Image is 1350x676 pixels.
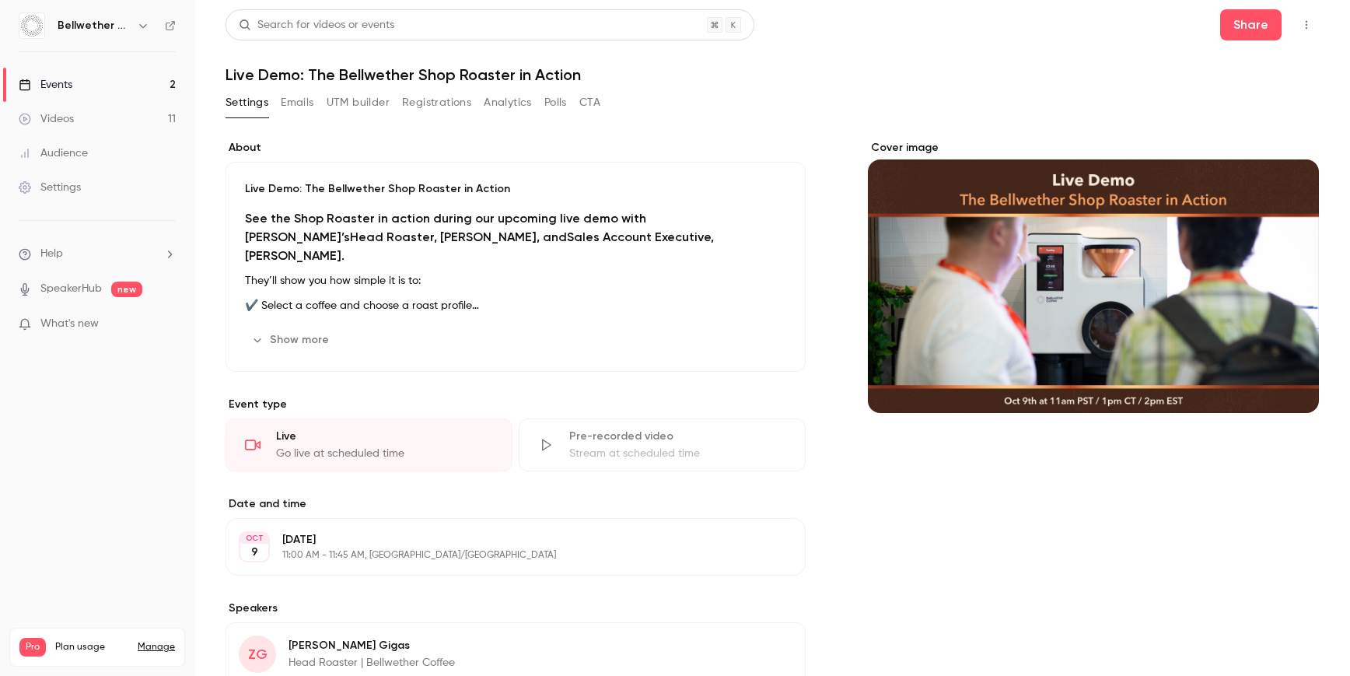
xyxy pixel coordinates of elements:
[245,296,786,315] p: ✔️ Select a coffee and choose a roast profile
[226,419,512,471] div: LiveGo live at scheduled time
[519,419,806,471] div: Pre-recorded videoStream at scheduled time
[281,90,313,115] button: Emails
[544,90,567,115] button: Polls
[1220,9,1282,40] button: Share
[240,533,268,544] div: OCT
[282,549,723,562] p: 11:00 AM - 11:45 AM, [GEOGRAPHIC_DATA]/[GEOGRAPHIC_DATA]
[226,90,268,115] button: Settings
[569,446,786,461] div: Stream at scheduled time
[40,281,102,297] a: SpeakerHub
[484,90,532,115] button: Analytics
[245,209,786,265] h2: See the Shop Roaster in action during our upcoming live demo with [PERSON_NAME]’s , and .
[19,180,81,195] div: Settings
[138,641,175,653] a: Manage
[19,111,74,127] div: Videos
[569,429,786,444] div: Pre-recorded video
[58,18,131,33] h6: Bellwether Coffee
[276,429,493,444] div: Live
[19,77,72,93] div: Events
[579,90,600,115] button: CTA
[276,446,493,461] div: Go live at scheduled time
[289,655,455,671] p: Head Roaster | Bellwether Coffee
[245,181,786,197] p: Live Demo: The Bellwether Shop Roaster in Action
[251,545,258,560] p: 9
[327,90,390,115] button: UTM builder
[868,140,1319,413] section: Cover image
[239,17,394,33] div: Search for videos or events
[226,496,806,512] label: Date and time
[226,601,806,616] label: Speakers
[402,90,471,115] button: Registrations
[282,532,723,548] p: [DATE]
[19,13,44,38] img: Bellwether Coffee
[248,644,268,665] span: ZG
[350,229,537,244] strong: Head Roaster, [PERSON_NAME]
[40,316,99,332] span: What's new
[289,638,455,653] p: [PERSON_NAME] Gigas
[19,145,88,161] div: Audience
[226,397,806,412] p: Event type
[245,327,338,352] button: Show more
[245,271,786,290] p: They’ll show you how simple it is to:
[19,246,176,262] li: help-dropdown-opener
[111,282,142,297] span: new
[55,641,128,653] span: Plan usage
[868,140,1319,156] label: Cover image
[40,246,63,262] span: Help
[226,65,1319,84] h1: Live Demo: The Bellwether Shop Roaster in Action
[226,140,806,156] label: About
[19,638,46,657] span: Pro
[157,317,176,331] iframe: Noticeable Trigger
